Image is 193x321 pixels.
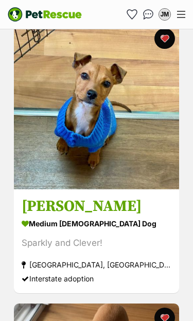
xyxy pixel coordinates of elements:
[160,9,170,20] div: JM
[154,28,175,49] button: favourite
[8,7,82,22] img: logo-e224e6f780fb5917bec1dbf3a21bbac754714ae5b6737aabdf751b685950b380.svg
[22,197,171,217] h3: [PERSON_NAME]
[14,24,179,189] img: Jolie
[140,6,156,23] a: Conversations
[22,272,171,286] div: Interstate adoption
[173,7,189,22] button: Menu
[14,189,179,294] a: [PERSON_NAME] medium [DEMOGRAPHIC_DATA] Dog Sparkly and Clever! [GEOGRAPHIC_DATA], [GEOGRAPHIC_DA...
[124,6,140,23] a: Favourites
[22,258,171,272] div: [GEOGRAPHIC_DATA], [GEOGRAPHIC_DATA]
[8,7,82,22] a: PetRescue
[22,237,171,251] div: Sparkly and Clever!
[124,6,173,23] ul: Account quick links
[22,217,171,231] div: medium [DEMOGRAPHIC_DATA] Dog
[143,9,154,20] img: chat-41dd97257d64d25036548639549fe6c8038ab92f7586957e7f3b1b290dea8141.svg
[156,6,173,23] button: My account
